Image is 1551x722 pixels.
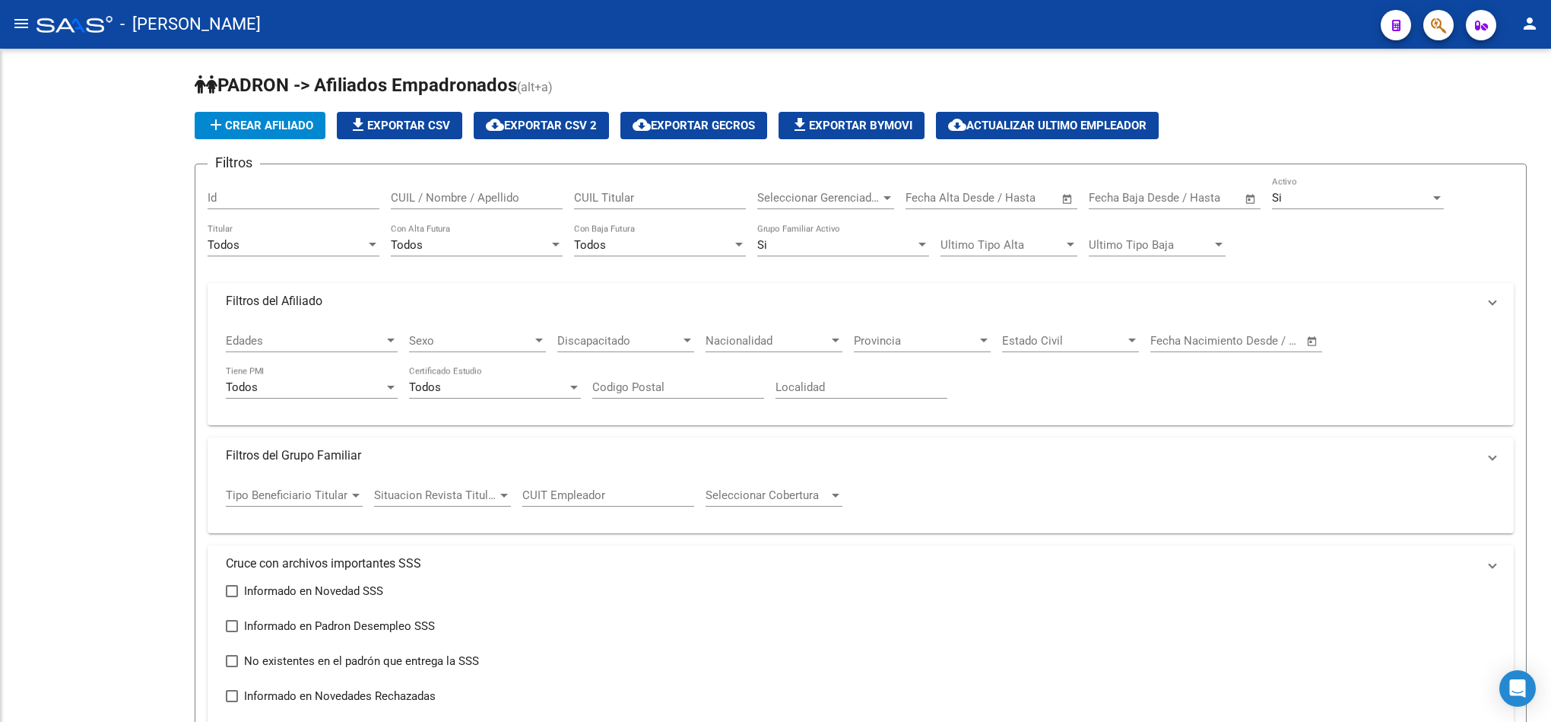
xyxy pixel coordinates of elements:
[1089,191,1138,205] input: Start date
[195,75,517,96] span: PADRON -> Afiliados Empadronados
[757,191,880,205] span: Seleccionar Gerenciador
[791,116,809,134] mat-icon: file_download
[940,238,1064,252] span: Ultimo Tipo Alta
[208,545,1514,582] mat-expansion-panel-header: Cruce con archivos importantes SSS
[391,238,423,252] span: Todos
[1150,334,1200,348] input: Start date
[1272,191,1282,205] span: Si
[244,617,435,635] span: Informado en Padron Desempleo SSS
[633,119,755,132] span: Exportar GECROS
[244,652,479,670] span: No existentes en el padrón que entrega la SSS
[574,238,606,252] span: Todos
[706,488,829,502] span: Seleccionar Cobertura
[208,320,1514,426] div: Filtros del Afiliado
[1002,334,1125,348] span: Estado Civil
[207,119,313,132] span: Crear Afiliado
[706,334,829,348] span: Nacionalidad
[1521,14,1539,33] mat-icon: person
[1304,332,1321,350] button: Open calendar
[226,555,1477,572] mat-panel-title: Cruce con archivos importantes SSS
[1059,190,1077,208] button: Open calendar
[337,112,462,139] button: Exportar CSV
[120,8,261,41] span: - [PERSON_NAME]
[948,116,966,134] mat-icon: cloud_download
[779,112,925,139] button: Exportar Bymovi
[486,119,597,132] span: Exportar CSV 2
[207,116,225,134] mat-icon: add
[349,116,367,134] mat-icon: file_download
[517,80,553,94] span: (alt+a)
[226,488,349,502] span: Tipo Beneficiario Titular
[757,238,767,252] span: Si
[791,119,912,132] span: Exportar Bymovi
[486,116,504,134] mat-icon: cloud_download
[557,334,680,348] span: Discapacitado
[208,474,1514,533] div: Filtros del Grupo Familiar
[208,437,1514,474] mat-expansion-panel-header: Filtros del Grupo Familiar
[409,380,441,394] span: Todos
[906,191,955,205] input: Start date
[1152,191,1226,205] input: End date
[1499,670,1536,707] div: Open Intercom Messenger
[226,293,1477,310] mat-panel-title: Filtros del Afiliado
[409,334,532,348] span: Sexo
[349,119,450,132] span: Exportar CSV
[633,116,651,134] mat-icon: cloud_download
[474,112,609,139] button: Exportar CSV 2
[969,191,1042,205] input: End date
[226,447,1477,464] mat-panel-title: Filtros del Grupo Familiar
[1089,238,1212,252] span: Ultimo Tipo Baja
[948,119,1147,132] span: Actualizar ultimo Empleador
[244,582,383,600] span: Informado en Novedad SSS
[208,283,1514,320] mat-expansion-panel-header: Filtros del Afiliado
[1242,190,1260,208] button: Open calendar
[12,14,30,33] mat-icon: menu
[620,112,767,139] button: Exportar GECROS
[854,334,977,348] span: Provincia
[208,238,239,252] span: Todos
[226,334,384,348] span: Edades
[374,488,497,502] span: Situacion Revista Titular
[226,380,258,394] span: Todos
[195,112,325,139] button: Crear Afiliado
[208,152,260,173] h3: Filtros
[936,112,1159,139] button: Actualizar ultimo Empleador
[1213,334,1287,348] input: End date
[244,687,436,705] span: Informado en Novedades Rechazadas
